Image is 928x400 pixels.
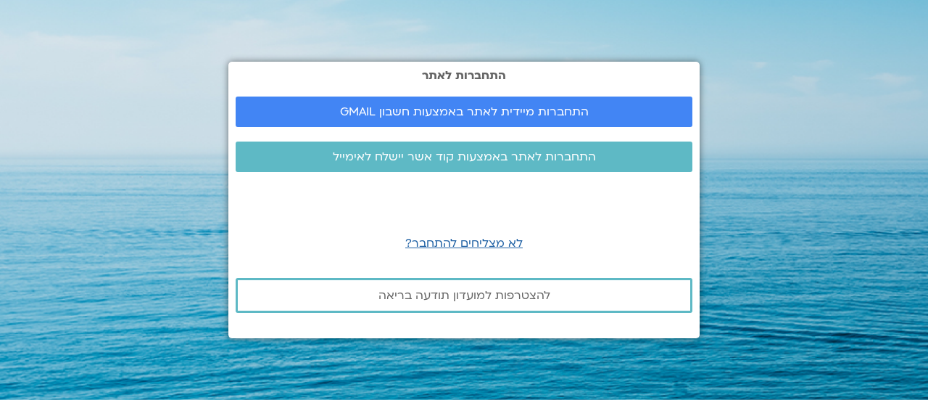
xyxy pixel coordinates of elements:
[340,105,589,118] span: התחברות מיידית לאתר באמצעות חשבון GMAIL
[236,278,692,313] a: להצטרפות למועדון תודעה בריאה
[333,150,596,163] span: התחברות לאתר באמצעות קוד אשר יישלח לאימייל
[405,235,523,251] a: לא מצליחים להתחבר?
[236,97,692,127] a: התחברות מיידית לאתר באמצעות חשבון GMAIL
[236,69,692,82] h2: התחברות לאתר
[378,289,550,302] span: להצטרפות למועדון תודעה בריאה
[236,142,692,172] a: התחברות לאתר באמצעות קוד אשר יישלח לאימייל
